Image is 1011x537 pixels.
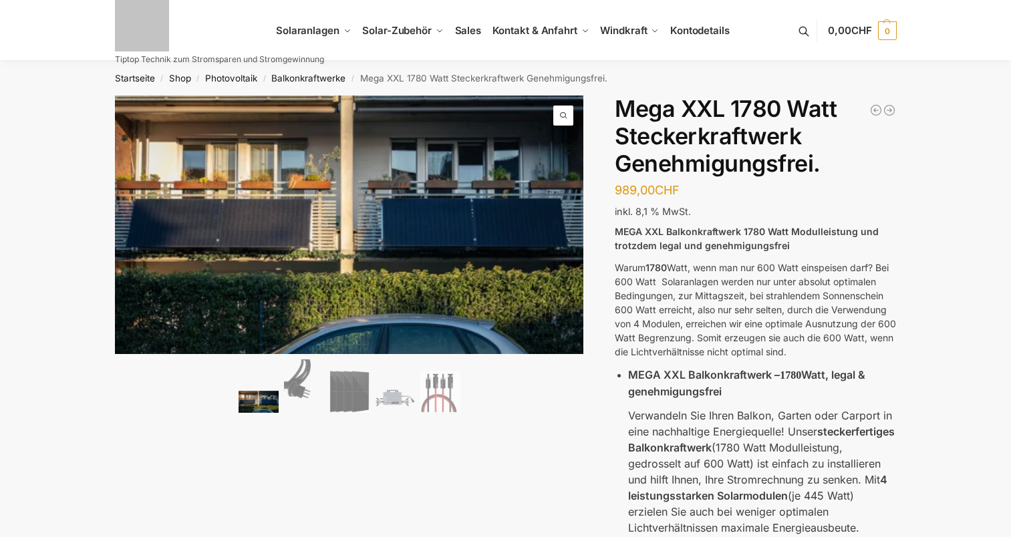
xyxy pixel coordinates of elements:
strong: 1780 [645,262,667,273]
span: Solaranlagen [276,24,339,37]
a: Steckerkraftwerk 890 Watt mit verstellbaren Balkonhalterungen inkl. Lieferung [883,104,896,117]
span: / [191,73,205,84]
nav: Breadcrumb [91,61,920,96]
span: inkl. 8,1 % MwSt. [615,206,691,217]
a: Windkraft [595,1,665,61]
span: / [257,73,271,84]
p: Warum Watt, wenn man nur 600 Watt einspeisen darf? Bei 600 Watt Solaranlagen werden nur unter abs... [615,260,896,359]
img: Anschlusskabel-3meter_schweizer-stecker [284,359,324,413]
img: Kabel, Stecker und Zubehör für Solaranlagen [420,371,460,413]
span: Solar-Zubehör [362,24,432,37]
img: Mega XXL 1780 Watt Steckerkraftwerk Genehmigungsfrei. 1 [115,96,584,354]
strong: MEGA XXL Balkonkraftwerk 1780 Watt Modulleistung und trotzdem legal und genehmigungsfrei [615,226,879,251]
span: / [345,73,359,84]
p: Tiptop Technik zum Stromsparen und Stromgewinnung [115,55,324,63]
a: Startseite [115,73,155,83]
span: Windkraft [600,24,647,37]
a: 0,00CHF 0 [828,11,896,51]
p: Verwandeln Sie Ihren Balkon, Garten oder Carport in eine nachhaltige Energiequelle! Unser (1780 W... [628,407,896,536]
span: CHF [851,24,872,37]
a: Kontodetails [665,1,735,61]
img: Mega XXL 1780 Watt Steckerkraftwerk Genehmigungsfrei. – Bild 3 [329,371,370,413]
bdi: 989,00 [615,183,680,197]
a: Shop [169,73,191,83]
strong: steckerfertiges Balkonkraftwerk [628,425,895,454]
img: Nep BDM 2000 gedrosselt auf 600 Watt [375,383,415,413]
span: CHF [655,183,680,197]
a: Sales [449,1,486,61]
strong: 1780 [780,369,801,381]
span: Kontodetails [670,24,730,37]
span: / [155,73,169,84]
strong: MEGA XXL Balkonkraftwerk – Watt, legal & genehmigungsfrei [628,368,865,398]
a: Balkonkraftwerke [271,73,345,83]
span: Kontakt & Anfahrt [492,24,577,37]
span: 0,00 [828,24,871,37]
a: 7,2 KW Dachanlage zur Selbstmontage [869,104,883,117]
strong: 4 leistungsstarken Solarmodulen [628,473,887,502]
img: 2 Balkonkraftwerke [239,391,279,413]
span: 0 [878,21,897,40]
h1: Mega XXL 1780 Watt Steckerkraftwerk Genehmigungsfrei. [615,96,896,177]
span: Sales [455,24,482,37]
a: Kontakt & Anfahrt [486,1,595,61]
a: Photovoltaik [205,73,257,83]
a: Solar-Zubehör [357,1,449,61]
